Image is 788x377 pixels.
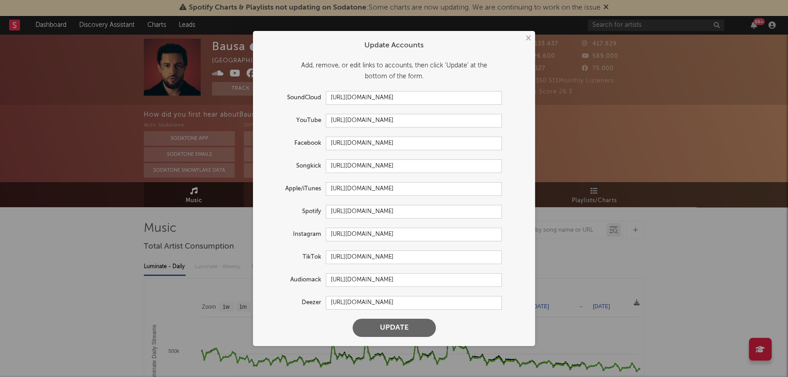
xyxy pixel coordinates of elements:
[262,297,326,308] label: Deezer
[523,33,533,43] button: ×
[262,115,326,126] label: YouTube
[262,138,326,149] label: Facebook
[262,252,326,263] label: TikTok
[262,183,326,194] label: Apple/iTunes
[262,40,526,51] div: Update Accounts
[262,161,326,172] label: Songkick
[262,60,526,82] div: Add, remove, or edit links to accounts, then click 'Update' at the bottom of the form.
[353,319,436,337] button: Update
[262,275,326,285] label: Audiomack
[262,92,326,103] label: SoundCloud
[262,229,326,240] label: Instagram
[262,206,326,217] label: Spotify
